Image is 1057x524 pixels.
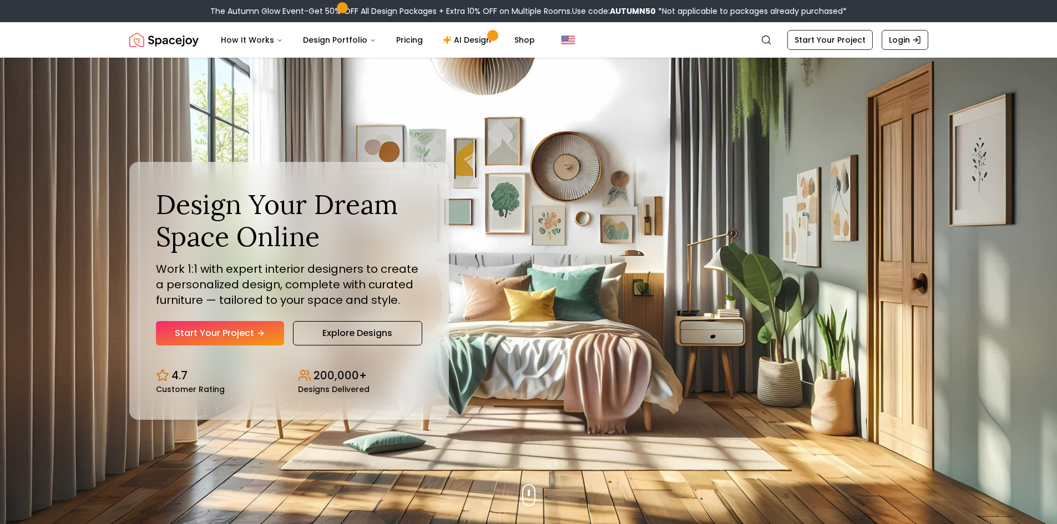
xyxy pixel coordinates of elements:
img: United States [562,33,575,47]
p: 4.7 [171,368,188,383]
small: Designs Delivered [298,385,370,393]
span: Use code: [572,6,656,17]
a: Pricing [387,29,432,51]
a: AI Design [434,29,503,51]
a: Start Your Project [787,30,873,50]
a: Start Your Project [156,321,284,345]
a: Shop [505,29,544,51]
a: Spacejoy [129,29,199,51]
a: Login [882,30,928,50]
h1: Design Your Dream Space Online [156,189,422,252]
nav: Main [212,29,544,51]
button: How It Works [212,29,292,51]
small: Customer Rating [156,385,225,393]
button: Design Portfolio [294,29,385,51]
span: *Not applicable to packages already purchased* [656,6,847,17]
a: Explore Designs [293,321,422,345]
nav: Global [129,22,928,58]
p: 200,000+ [313,368,367,383]
b: AUTUMN50 [610,6,656,17]
p: Work 1:1 with expert interior designers to create a personalized design, complete with curated fu... [156,261,422,308]
img: Spacejoy Logo [129,29,199,51]
div: Design stats [156,359,422,393]
div: The Autumn Glow Event-Get 50% OFF All Design Packages + Extra 10% OFF on Multiple Rooms. [210,6,847,17]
